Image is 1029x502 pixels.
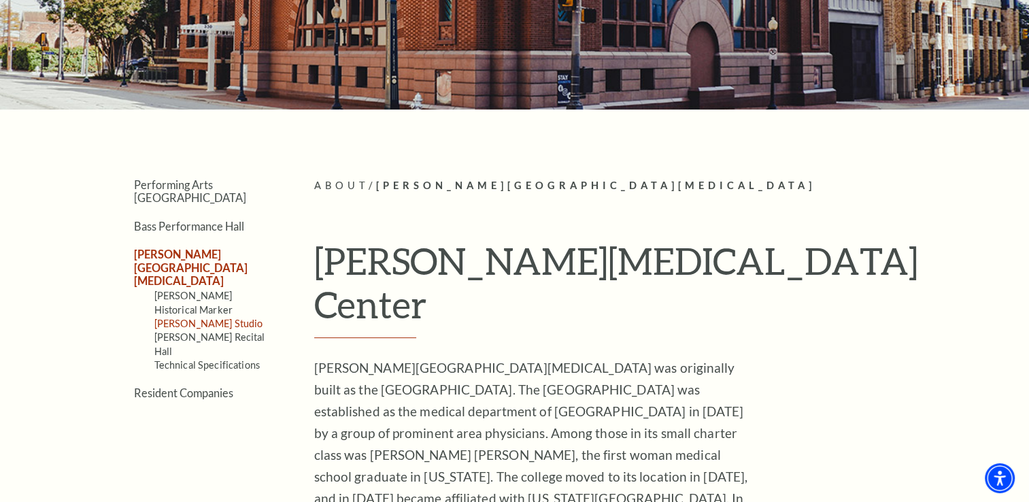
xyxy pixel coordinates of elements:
[134,178,246,204] a: Performing Arts [GEOGRAPHIC_DATA]
[134,248,248,287] a: [PERSON_NAME][GEOGRAPHIC_DATA][MEDICAL_DATA]
[154,359,260,371] a: Technical Specifications
[134,386,233,399] a: Resident Companies
[985,463,1015,493] div: Accessibility Menu
[314,178,937,195] p: /
[134,220,244,233] a: Bass Performance Hall
[154,290,233,315] a: [PERSON_NAME] Historical Marker
[376,180,815,191] span: [PERSON_NAME][GEOGRAPHIC_DATA][MEDICAL_DATA]
[314,239,937,339] h1: [PERSON_NAME][MEDICAL_DATA] Center
[154,318,263,329] a: [PERSON_NAME] Studio
[314,180,369,191] span: About
[154,331,265,356] a: [PERSON_NAME] Recital Hall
